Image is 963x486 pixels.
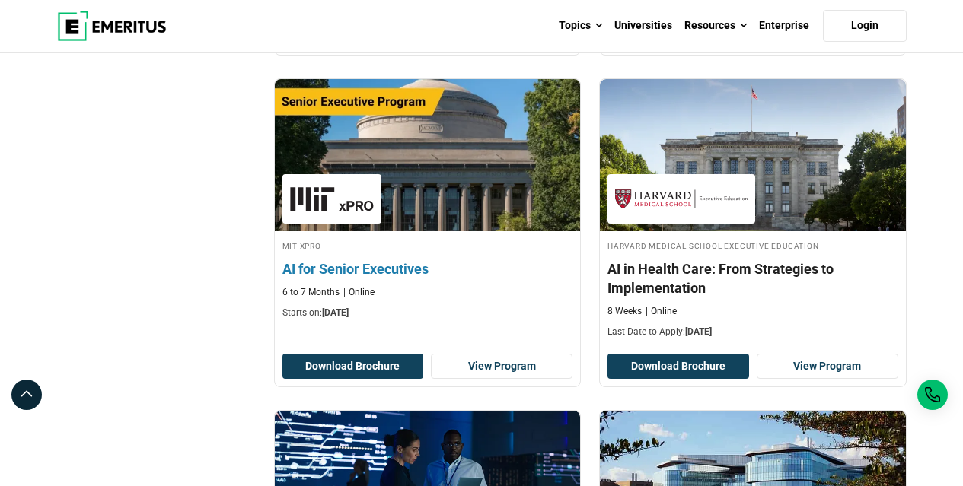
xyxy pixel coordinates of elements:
p: 8 Weeks [607,305,642,318]
span: [DATE] [322,307,349,318]
h4: AI in Health Care: From Strategies to Implementation [607,259,898,297]
a: Login [823,10,907,42]
p: Last Date to Apply: [607,326,898,338]
p: Starts on: [282,307,573,319]
p: Online [343,286,375,299]
h4: MIT xPRO [282,239,573,252]
a: Healthcare Course by Harvard Medical School Executive Education - August 21, 2025 Harvard Medical... [600,79,906,346]
p: 6 to 7 Months [282,286,340,299]
img: MIT xPRO [290,182,374,216]
a: AI and Machine Learning Course by MIT xPRO - October 16, 2025 MIT xPRO MIT xPRO AI for Senior Exe... [275,79,581,327]
h4: AI for Senior Executives [282,259,573,278]
button: Download Brochure [282,354,424,380]
button: Download Brochure [607,354,749,380]
p: Online [646,305,677,318]
img: AI in Health Care: From Strategies to Implementation | Online Healthcare Course [600,79,906,231]
img: AI for Senior Executives | Online AI and Machine Learning Course [259,71,595,239]
h4: Harvard Medical School Executive Education [607,239,898,252]
span: [DATE] [685,326,712,337]
a: View Program [431,354,572,380]
img: Harvard Medical School Executive Education [615,182,748,216]
a: View Program [757,354,898,380]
